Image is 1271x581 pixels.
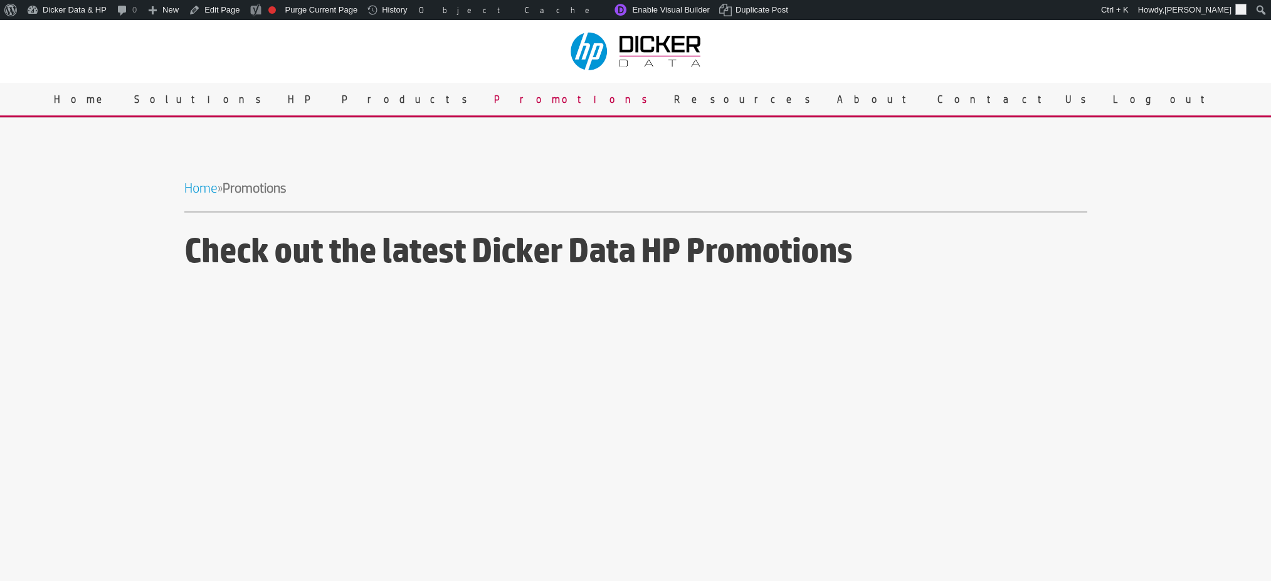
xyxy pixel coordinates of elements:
[928,83,1104,115] a: Contact Us
[828,83,928,115] a: About
[45,83,125,115] a: Home
[485,83,665,115] a: Promotions
[184,180,287,195] span: »
[563,26,711,77] img: Dicker Data & HP
[223,180,287,195] strong: Promotions
[1104,83,1226,115] a: Logout
[184,231,1087,275] h3: Check out the latest Dicker Data HP Promotions
[665,83,828,115] a: Resources
[184,180,218,195] a: Home
[1164,5,1231,14] span: [PERSON_NAME]
[268,6,276,14] div: Focus keyphrase not set
[278,83,485,115] a: HP Products
[125,83,278,115] a: Solutions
